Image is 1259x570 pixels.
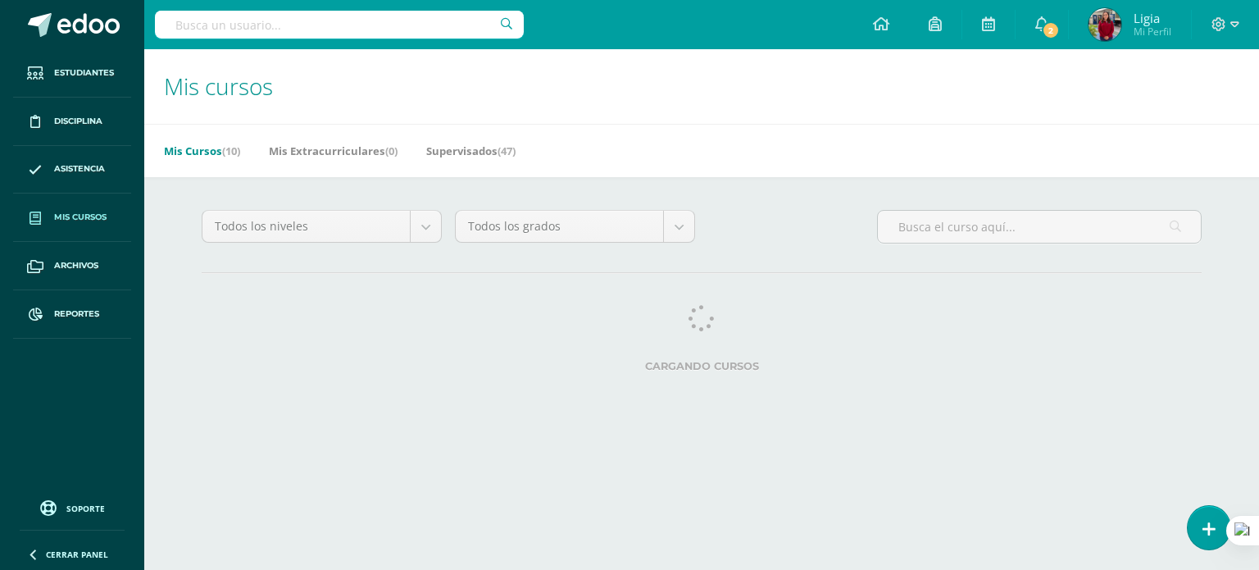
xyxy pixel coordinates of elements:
a: Asistencia [13,146,131,194]
img: e66938ea6f53d621eb85b78bb3ab8b81.png [1089,8,1121,41]
span: (47) [498,144,516,158]
span: Asistencia [54,162,105,176]
span: Ligia [1134,10,1171,26]
a: Estudiantes [13,49,131,98]
span: (0) [385,144,398,158]
span: (10) [222,144,240,158]
a: Mis Extracurriculares(0) [269,138,398,164]
a: Reportes [13,290,131,339]
span: Soporte [66,503,105,514]
a: Archivos [13,242,131,290]
a: Supervisados(47) [426,138,516,164]
label: Cargando cursos [202,360,1202,372]
a: Soporte [20,496,125,518]
span: Disciplina [54,115,102,128]
span: Todos los niveles [215,211,398,242]
a: Disciplina [13,98,131,146]
a: Mis Cursos(10) [164,138,240,164]
span: 2 [1042,21,1060,39]
span: Mi Perfil [1134,25,1171,39]
span: Archivos [54,259,98,272]
a: Todos los grados [456,211,694,242]
span: Reportes [54,308,99,321]
span: Mis cursos [164,71,273,102]
input: Busca un usuario... [155,11,524,39]
a: Todos los niveles [202,211,441,242]
span: Estudiantes [54,66,114,80]
span: Cerrar panel [46,549,108,560]
a: Mis cursos [13,194,131,242]
span: Mis cursos [54,211,107,224]
span: Todos los grados [468,211,651,242]
input: Busca el curso aquí... [878,211,1201,243]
